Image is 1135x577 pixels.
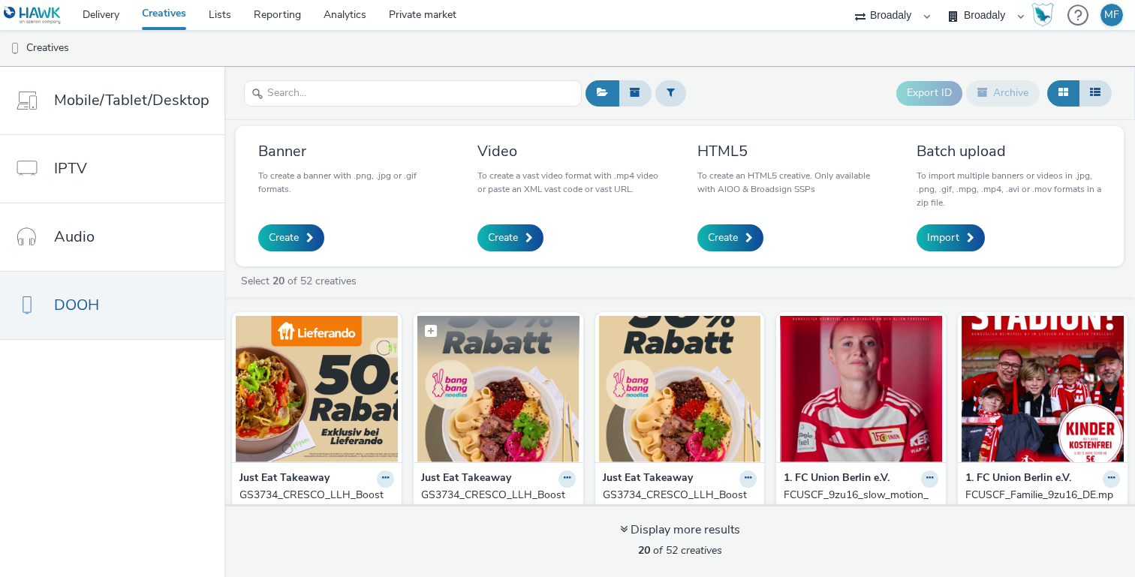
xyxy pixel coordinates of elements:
[4,6,62,25] img: undefined Logo
[421,488,576,533] a: GS3734_CRESCO_LLH_Boost_Pilot_DOOH_1080x1920_V2_Bangbang
[784,488,938,518] a: FCUSCF_9zu16_slow_motion_6sec.mp4
[54,226,95,248] span: Audio
[421,470,511,488] strong: Just Eat Takeaway
[239,470,330,488] strong: Just Eat Takeaway
[269,230,299,245] span: Create
[54,158,87,179] span: IPTV
[603,488,757,533] a: GS3734_CRESCO_LLH_Boost_Pilot_DOOH_1080x1920_V2_Bangbang
[488,230,518,245] span: Create
[54,294,99,316] span: DOOH
[1104,4,1119,26] div: MF
[236,316,398,462] img: GS3734_CRESCO_LLH_Boost_Pilot_DOOH_1920x1080-Yuyumi visual
[239,488,388,533] div: GS3734_CRESCO_LLH_Boost_Pilot_DOOH_1920x1080-Yuyumi
[8,41,23,56] img: dooh
[917,169,1101,209] p: To import multiple banners or videos in .jpg, .png, .gif, .mpg, .mp4, .avi or .mov formats in a z...
[599,316,761,462] img: GS3734_CRESCO_LLH_Boost_Pilot_DOOH_1080x1920_V2_Bangbang visual
[239,274,363,288] a: Select of 52 creatives
[620,521,740,539] div: Display more results
[917,224,985,251] a: Import
[477,141,662,161] h3: Video
[697,141,882,161] h3: HTML5
[784,470,890,488] strong: 1. FC Union Berlin e.V.
[1031,3,1060,27] a: Hawk Academy
[603,470,693,488] strong: Just Eat Takeaway
[697,169,882,196] p: To create an HTML5 creative. Only available with AIOO & Broadsign SSPs
[258,141,443,161] h3: Banner
[477,224,543,251] a: Create
[1047,80,1079,106] button: Grid
[965,488,1114,518] div: FCUSCF_Familie_9zu16_DE.mp4
[965,470,1071,488] strong: 1. FC Union Berlin e.V.
[244,80,582,107] input: Search...
[258,224,324,251] a: Create
[477,169,662,196] p: To create a vast video format with .mp4 video or paste an XML vast code or vast URL.
[417,316,580,462] img: GS3734_CRESCO_LLH_Boost_Pilot_DOOH_1080x1920_V2_Bangbang visual
[962,316,1124,462] img: FCUSCF_Familie_9zu16_DE.mp4 visual
[1079,80,1112,106] button: Table
[638,543,722,557] span: of 52 creatives
[784,488,932,518] div: FCUSCF_9zu16_slow_motion_6sec.mp4
[927,230,959,245] span: Import
[272,274,285,288] strong: 20
[638,543,650,557] strong: 20
[780,316,942,462] img: FCUSCF_9zu16_slow_motion_6sec.mp4 visual
[966,80,1040,106] button: Archive
[697,224,763,251] a: Create
[896,81,962,105] button: Export ID
[917,141,1101,161] h3: Batch upload
[603,488,751,533] div: GS3734_CRESCO_LLH_Boost_Pilot_DOOH_1080x1920_V2_Bangbang
[54,89,209,111] span: Mobile/Tablet/Desktop
[965,488,1120,518] a: FCUSCF_Familie_9zu16_DE.mp4
[258,169,443,196] p: To create a banner with .png, .jpg or .gif formats.
[239,488,394,533] a: GS3734_CRESCO_LLH_Boost_Pilot_DOOH_1920x1080-Yuyumi
[1031,3,1054,27] img: Hawk Academy
[708,230,738,245] span: Create
[421,488,570,533] div: GS3734_CRESCO_LLH_Boost_Pilot_DOOH_1080x1920_V2_Bangbang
